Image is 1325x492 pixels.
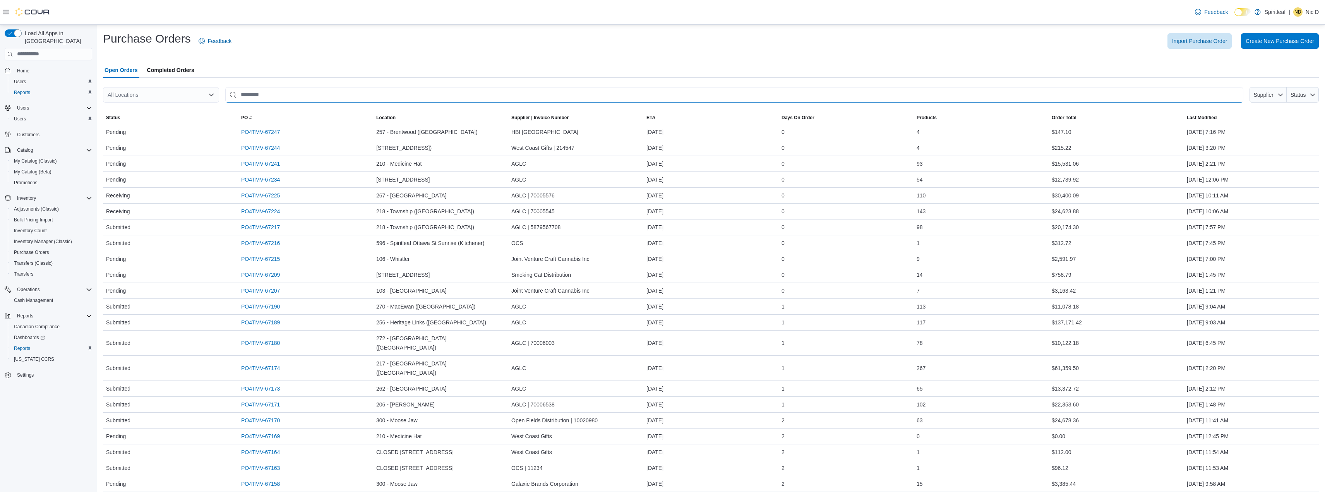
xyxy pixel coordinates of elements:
[11,204,92,214] span: Adjustments (Classic)
[11,248,52,257] a: Purchase Orders
[11,167,92,177] span: My Catalog (Beta)
[1184,299,1319,314] div: [DATE] 9:04 AM
[241,302,280,311] a: PO4TMV-67190
[1192,4,1231,20] a: Feedback
[1184,140,1319,156] div: [DATE] 3:20 PM
[11,156,92,166] span: My Catalog (Classic)
[8,225,95,236] button: Inventory Count
[11,333,92,342] span: Dashboards
[241,223,280,232] a: PO4TMV-67217
[917,286,920,295] span: 7
[11,226,92,235] span: Inventory Count
[11,167,55,177] a: My Catalog (Beta)
[782,338,785,348] span: 1
[17,105,29,111] span: Users
[11,215,92,225] span: Bulk Pricing Import
[11,269,92,279] span: Transfers
[8,332,95,343] a: Dashboards
[11,248,92,257] span: Purchase Orders
[8,214,95,225] button: Bulk Pricing Import
[914,111,1049,124] button: Products
[8,87,95,98] button: Reports
[106,238,130,248] span: Submitted
[1167,33,1232,49] button: Import Purchase Order
[14,260,53,266] span: Transfers (Classic)
[376,115,396,121] div: Location
[105,62,138,78] span: Open Orders
[14,370,92,380] span: Settings
[106,384,130,393] span: Submitted
[508,188,643,203] div: AGLC | 70005576
[14,345,30,351] span: Reports
[1049,283,1184,298] div: $3,163.42
[373,111,508,124] button: Location
[22,29,92,45] span: Load All Apps in [GEOGRAPHIC_DATA]
[14,271,33,277] span: Transfers
[8,166,95,177] button: My Catalog (Beta)
[208,37,231,45] span: Feedback
[508,172,643,187] div: AGLC
[5,62,92,401] nav: Complex example
[14,217,53,223] span: Bulk Pricing Import
[106,318,130,327] span: Submitted
[11,322,63,331] a: Canadian Compliance
[8,269,95,279] button: Transfers
[917,363,926,373] span: 267
[1049,124,1184,140] div: $147.10
[1289,7,1290,17] p: |
[14,311,36,321] button: Reports
[11,215,56,225] a: Bulk Pricing Import
[8,204,95,214] button: Adjustments (Classic)
[646,115,655,121] span: ETA
[195,33,235,49] a: Feedback
[17,132,39,138] span: Customers
[1049,315,1184,330] div: $137,171.42
[14,334,45,341] span: Dashboards
[508,299,643,314] div: AGLC
[643,111,778,124] button: ETA
[11,333,48,342] a: Dashboards
[106,207,130,216] span: Receiving
[2,193,95,204] button: Inventory
[8,247,95,258] button: Purchase Orders
[1049,219,1184,235] div: $20,174.30
[11,178,92,187] span: Promotions
[1250,87,1287,103] button: Supplier
[106,175,126,184] span: Pending
[14,238,72,245] span: Inventory Manager (Classic)
[643,360,778,376] div: [DATE]
[8,156,95,166] button: My Catalog (Classic)
[508,283,643,298] div: Joint Venture Craft Cannabis Inc
[917,127,920,137] span: 4
[643,188,778,203] div: [DATE]
[11,204,62,214] a: Adjustments (Classic)
[782,223,785,232] span: 0
[106,254,126,264] span: Pending
[17,372,34,378] span: Settings
[106,191,130,200] span: Receiving
[1172,37,1227,45] span: Import Purchase Order
[376,207,474,216] span: 218 - Township ([GEOGRAPHIC_DATA])
[917,384,923,393] span: 65
[11,88,33,97] a: Reports
[782,270,785,279] span: 0
[376,143,432,153] span: [STREET_ADDRESS])
[17,195,36,201] span: Inventory
[1265,7,1286,17] p: Spiritleaf
[8,113,95,124] button: Users
[1184,381,1319,396] div: [DATE] 2:12 PM
[1246,37,1314,45] span: Create New Purchase Order
[238,111,373,124] button: PO #
[376,159,422,168] span: 210 - Medicine Hat
[508,124,643,140] div: HBI [GEOGRAPHIC_DATA]
[241,127,280,137] a: PO4TMV-67247
[1184,188,1319,203] div: [DATE] 10:11 AM
[643,156,778,171] div: [DATE]
[917,318,926,327] span: 117
[917,191,926,200] span: 110
[11,237,75,246] a: Inventory Manager (Classic)
[106,286,126,295] span: Pending
[1291,92,1306,98] span: Status
[643,172,778,187] div: [DATE]
[917,159,923,168] span: 93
